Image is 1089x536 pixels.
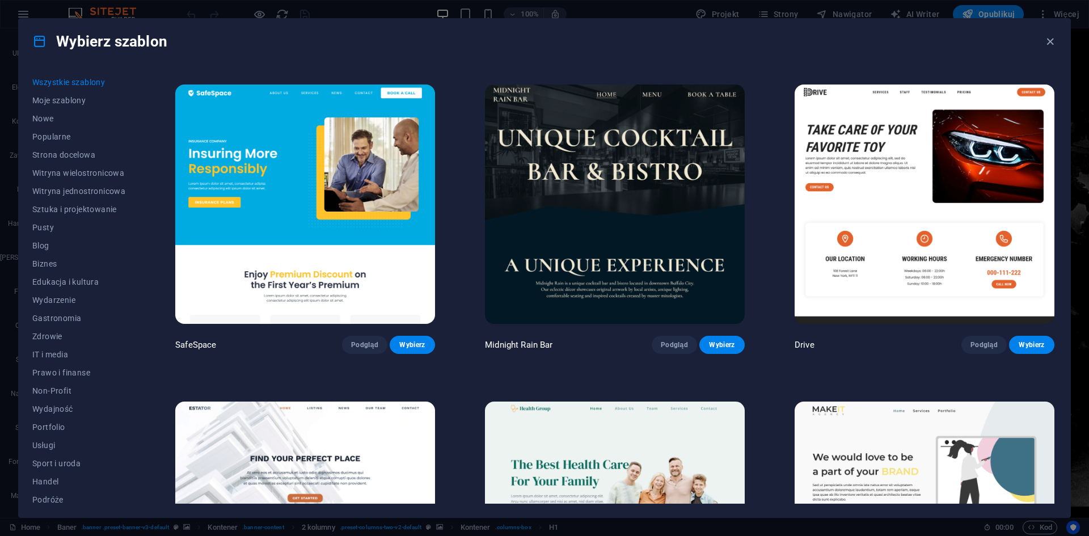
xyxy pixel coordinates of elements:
p: Midnight Rain Bar [485,339,552,351]
span: Sport i uroda [32,459,125,468]
button: Wybierz [699,336,745,354]
span: Usługi [32,441,125,450]
span: Blog [32,241,125,250]
button: Wszystkie szablony [32,73,125,91]
span: Wszystkie szablony [32,78,125,87]
button: Sport i uroda [32,454,125,472]
span: Wybierz [1018,340,1045,349]
span: Handel [32,477,125,486]
span: Zdrowie [32,332,125,341]
img: Drive [795,85,1054,324]
span: Prawo i finanse [32,368,125,377]
button: Portfolio [32,418,125,436]
button: Podgląd [652,336,697,354]
button: Witryna jednostronicowa [32,182,125,200]
button: Wydajność [32,400,125,418]
button: Edukacja i kultura [32,273,125,291]
span: Moje szablony [32,96,125,105]
button: Sztuka i projektowanie [32,200,125,218]
button: Gastronomia [32,309,125,327]
button: Popularne [32,128,125,146]
span: Wybierz [708,340,736,349]
span: Witryna jednostronicowa [32,187,125,196]
span: Wydarzenie [32,296,125,305]
span: Witryna wielostronicowa [32,168,125,178]
span: Gastronomia [32,314,125,323]
h4: Wybierz szablon [32,32,167,50]
span: Non-Profit [32,386,125,395]
span: IT i media [32,350,125,359]
button: Podgląd [961,336,1007,354]
button: Usługi [32,436,125,454]
button: Podgląd [342,336,387,354]
button: Moje szablony [32,91,125,109]
button: Biznes [32,255,125,273]
button: Zdrowie [32,327,125,345]
span: Nowe [32,114,125,123]
span: Popularne [32,132,125,141]
button: Strona docelowa [32,146,125,164]
span: Biznes [32,259,125,268]
span: Edukacja i kultura [32,277,125,286]
span: Portfolio [32,423,125,432]
button: IT i media [32,345,125,364]
span: Strona docelowa [32,150,125,159]
span: Podgląd [970,340,998,349]
button: Blog [32,237,125,255]
span: Podgląd [661,340,688,349]
button: Podróże [32,491,125,509]
span: Wybierz [399,340,426,349]
span: Pusty [32,223,125,232]
span: Wydajność [32,404,125,413]
button: Wydarzenie [32,291,125,309]
button: Wybierz [1009,336,1054,354]
img: SafeSpace [175,85,435,324]
p: Drive [795,339,814,351]
button: Witryna wielostronicowa [32,164,125,182]
span: Podróże [32,495,125,504]
button: Prawo i finanse [32,364,125,382]
button: Nowe [32,109,125,128]
button: Handel [32,472,125,491]
button: Pusty [32,218,125,237]
p: SafeSpace [175,339,216,351]
button: Non-Profit [32,382,125,400]
span: Sztuka i projektowanie [32,205,125,214]
span: Podgląd [351,340,378,349]
button: Wybierz [390,336,435,354]
img: Midnight Rain Bar [485,85,745,324]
